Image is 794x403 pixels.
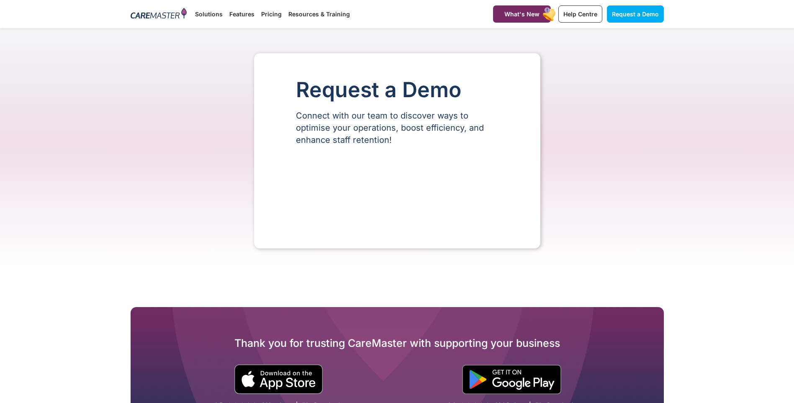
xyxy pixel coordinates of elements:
[234,364,323,394] img: small black download on the apple app store button.
[612,10,659,18] span: Request a Demo
[493,5,551,23] a: What's New
[563,10,597,18] span: Help Centre
[607,5,664,23] a: Request a Demo
[131,8,187,21] img: CareMaster Logo
[296,160,498,223] iframe: Form 0
[558,5,602,23] a: Help Centre
[296,78,498,101] h1: Request a Demo
[504,10,540,18] span: What's New
[296,110,498,146] p: Connect with our team to discover ways to optimise your operations, boost efficiency, and enhance...
[462,365,561,394] img: "Get is on" Black Google play button.
[131,336,664,350] h2: Thank you for trusting CareMaster with supporting your business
